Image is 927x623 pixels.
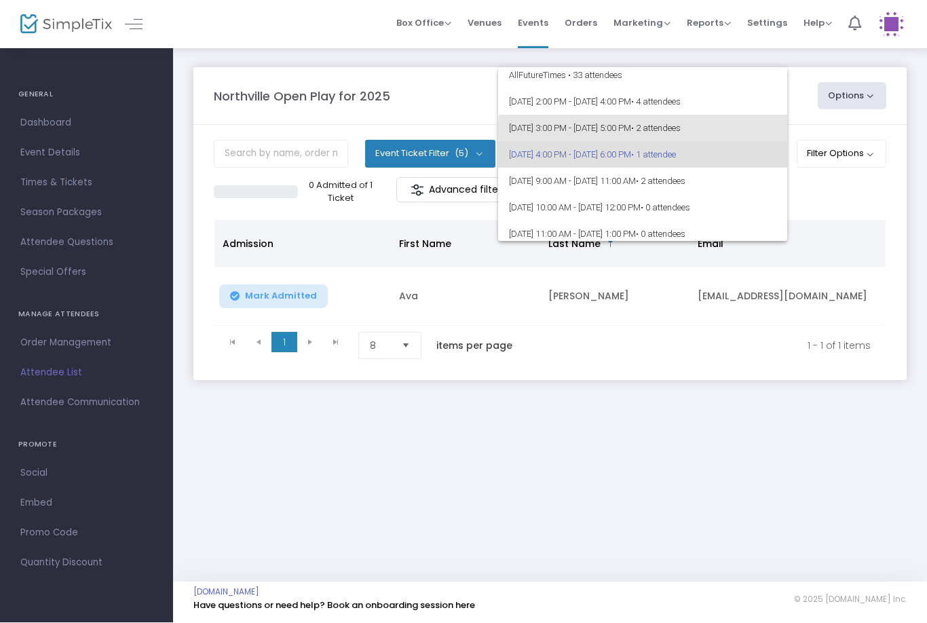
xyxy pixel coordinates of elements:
span: • 1 attendee [631,150,676,160]
span: • 0 attendees [636,229,685,240]
span: • 2 attendees [636,176,685,187]
span: • 0 attendees [641,203,690,213]
span: • 4 attendees [631,97,681,107]
span: All Future Times • 33 attendees [509,62,776,89]
span: [DATE] 10:00 AM - [DATE] 12:00 PM [509,195,776,221]
span: [DATE] 11:00 AM - [DATE] 1:00 PM [509,221,776,248]
span: [DATE] 3:00 PM - [DATE] 5:00 PM [509,115,776,142]
span: [DATE] 4:00 PM - [DATE] 6:00 PM [509,142,776,168]
span: [DATE] 2:00 PM - [DATE] 4:00 PM [509,89,776,115]
span: • 2 attendees [631,124,681,134]
span: [DATE] 9:00 AM - [DATE] 11:00 AM [509,168,776,195]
